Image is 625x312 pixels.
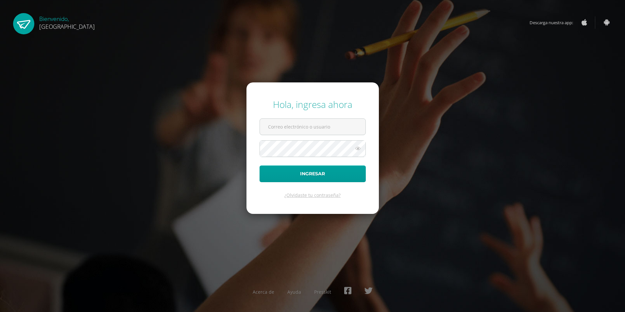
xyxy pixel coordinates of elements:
[39,13,95,30] div: Bienvenido,
[260,98,366,111] div: Hola, ingresa ahora
[253,289,274,295] a: Acerca de
[260,119,365,135] input: Correo electrónico o usuario
[287,289,301,295] a: Ayuda
[39,23,95,30] span: [GEOGRAPHIC_DATA]
[284,192,341,198] a: ¿Olvidaste tu contraseña?
[260,165,366,182] button: Ingresar
[530,16,580,29] span: Descarga nuestra app:
[314,289,331,295] a: Presskit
